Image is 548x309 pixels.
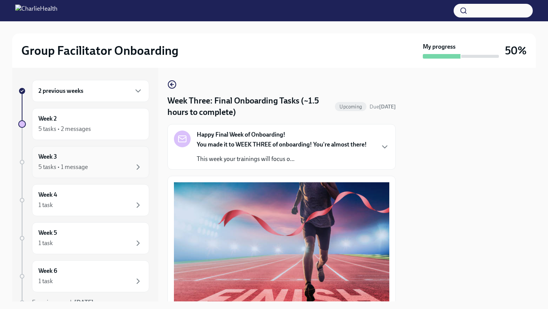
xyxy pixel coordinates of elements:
a: Week 35 tasks • 1 message [18,146,149,178]
h3: 50% [505,44,527,57]
strong: You made it to WEEK THREE of onboarding! You're almost there! [197,141,367,148]
h2: Group Facilitator Onboarding [21,43,178,58]
a: Week 41 task [18,184,149,216]
span: Experience ends [32,299,94,306]
span: Due [370,104,396,110]
h6: Week 5 [38,229,57,237]
div: 1 task [38,239,53,247]
strong: [DATE] [74,299,94,306]
h6: Week 2 [38,115,57,123]
h6: Week 6 [38,267,57,275]
h6: Week 3 [38,153,57,161]
strong: [DATE] [379,104,396,110]
div: 1 task [38,201,53,209]
strong: My progress [423,43,456,51]
div: 5 tasks • 2 messages [38,125,91,133]
img: CharlieHealth [15,5,57,17]
a: Week 51 task [18,222,149,254]
h6: Week 4 [38,191,57,199]
span: Upcoming [335,104,366,110]
p: This week your trainings will focus o... [197,155,367,163]
div: 5 tasks • 1 message [38,163,88,171]
a: Week 61 task [18,260,149,292]
a: Week 25 tasks • 2 messages [18,108,149,140]
strong: Happy Final Week of Onboarding! [197,131,285,139]
div: 2 previous weeks [32,80,149,102]
h6: 2 previous weeks [38,87,83,95]
div: 1 task [38,277,53,285]
h4: Week Three: Final Onboarding Tasks (~1.5 hours to complete) [167,95,332,118]
span: September 6th, 2025 10:00 [370,103,396,110]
